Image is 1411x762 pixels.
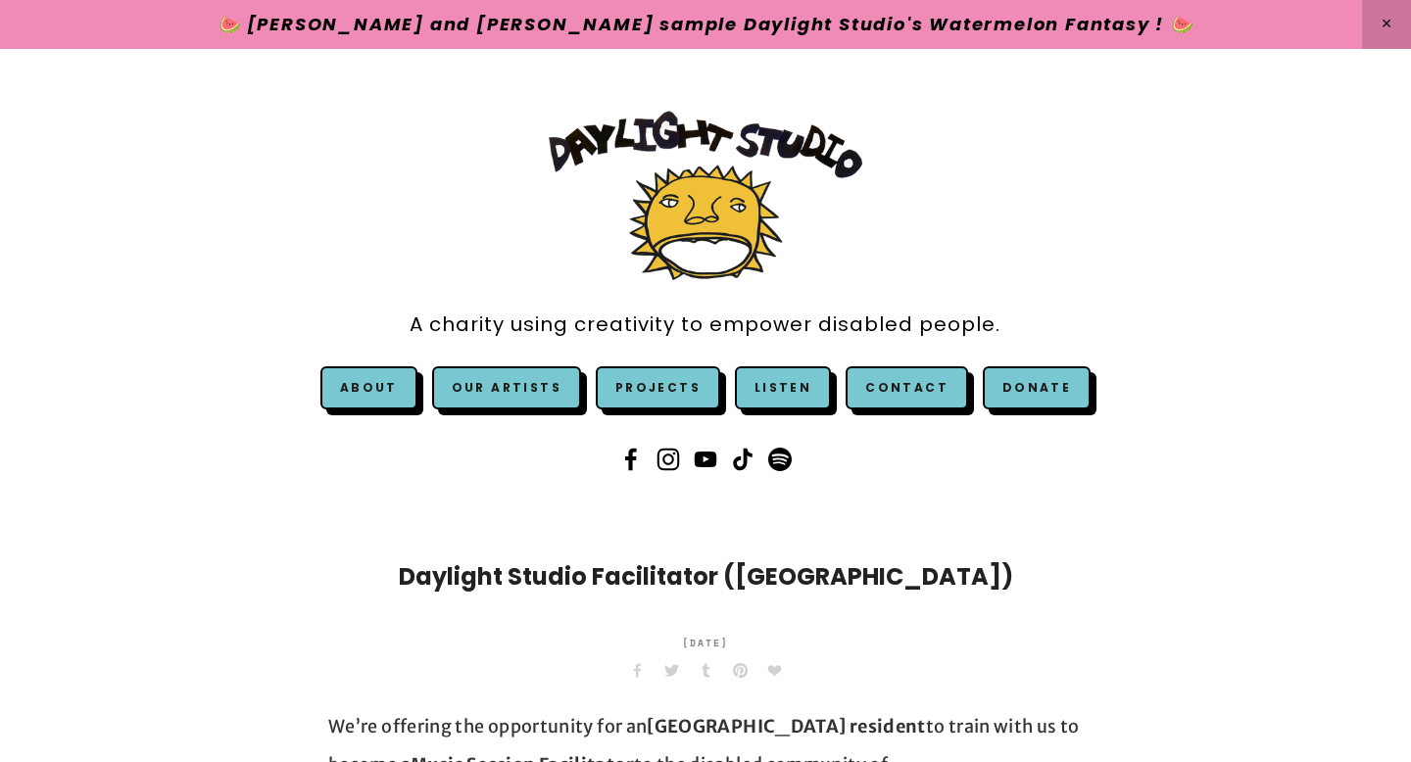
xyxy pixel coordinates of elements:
a: About [340,379,398,396]
a: A charity using creativity to empower disabled people. [410,303,1000,347]
time: [DATE] [682,624,729,663]
a: Listen [754,379,811,396]
a: Contact [846,366,968,409]
strong: [GEOGRAPHIC_DATA] resident [647,715,925,738]
a: Donate [983,366,1091,409]
h1: Daylight Studio Facilitator ([GEOGRAPHIC_DATA]) [328,559,1083,595]
a: Projects [596,366,720,409]
a: Our Artists [432,366,581,409]
img: Daylight Studio [549,111,862,280]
